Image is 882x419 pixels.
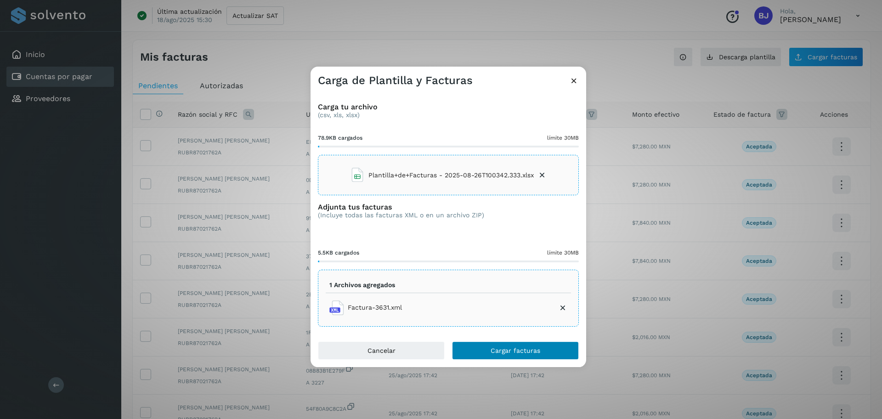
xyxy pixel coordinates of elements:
span: Factura-3631.xml [348,303,402,312]
button: Cargar facturas [452,341,579,360]
span: 78.9KB cargados [318,134,362,142]
span: 5.5KB cargados [318,249,359,257]
button: Cancelar [318,341,445,360]
h3: Carga tu archivo [318,102,579,111]
span: Cancelar [367,347,396,354]
span: Plantilla+de+Facturas - 2025-08-26T100342.333.xlsx [368,170,534,180]
p: (csv, xls, xlsx) [318,111,579,119]
h3: Carga de Plantilla y Facturas [318,74,473,87]
span: límite 30MB [547,249,579,257]
span: Cargar facturas [491,347,540,354]
p: 1 Archivos agregados [329,281,395,289]
p: (Incluye todas las facturas XML o en un archivo ZIP) [318,211,484,219]
span: límite 30MB [547,134,579,142]
h3: Adjunta tus facturas [318,203,484,211]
